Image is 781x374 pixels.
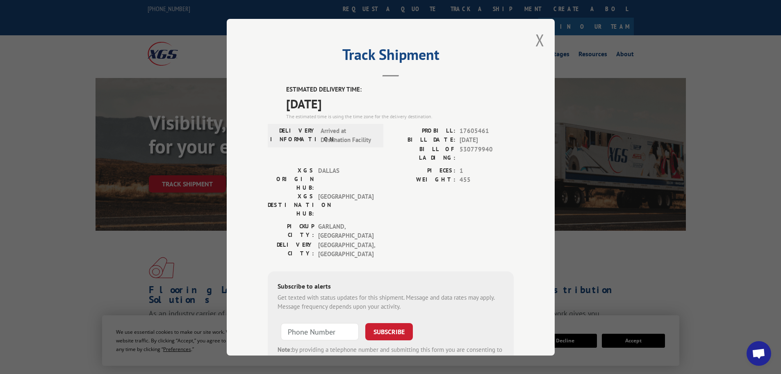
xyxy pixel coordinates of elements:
[286,94,514,112] span: [DATE]
[318,240,373,259] span: [GEOGRAPHIC_DATA] , [GEOGRAPHIC_DATA]
[460,126,514,135] span: 17605461
[365,323,413,340] button: SUBSCRIBE
[460,145,514,162] span: 530779940
[278,345,292,353] strong: Note:
[321,126,376,145] span: Arrived at Destination Facility
[460,175,514,185] span: 455
[268,222,314,240] label: PICKUP CITY:
[318,192,373,218] span: [GEOGRAPHIC_DATA]
[286,112,514,120] div: The estimated time is using the time zone for the delivery destination.
[278,281,504,293] div: Subscribe to alerts
[460,166,514,175] span: 1
[286,85,514,94] label: ESTIMATED DELIVERY TIME:
[268,49,514,64] h2: Track Shipment
[391,126,455,135] label: PROBILL:
[460,135,514,145] span: [DATE]
[278,293,504,311] div: Get texted with status updates for this shipment. Message and data rates may apply. Message frequ...
[270,126,316,145] label: DELIVERY INFORMATION:
[391,135,455,145] label: BILL DATE:
[391,175,455,185] label: WEIGHT:
[747,341,771,366] div: Open chat
[318,222,373,240] span: GARLAND , [GEOGRAPHIC_DATA]
[318,166,373,192] span: DALLAS
[281,323,359,340] input: Phone Number
[268,192,314,218] label: XGS DESTINATION HUB:
[268,240,314,259] label: DELIVERY CITY:
[278,345,504,373] div: by providing a telephone number and submitting this form you are consenting to be contacted by SM...
[391,166,455,175] label: PIECES:
[391,145,455,162] label: BILL OF LADING:
[535,29,544,51] button: Close modal
[268,166,314,192] label: XGS ORIGIN HUB:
